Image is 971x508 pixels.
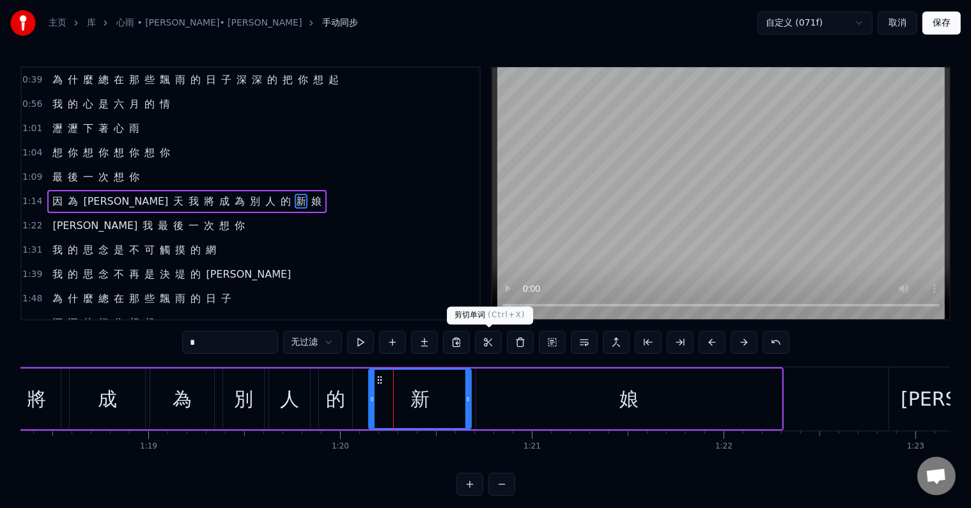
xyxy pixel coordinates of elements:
div: 开放式聊天 [917,457,956,495]
a: 库 [87,17,96,29]
span: 天 [172,194,185,209]
div: 別 [234,385,253,413]
span: 思 [82,267,95,282]
span: 些 [143,72,156,87]
span: [PERSON_NAME] [205,267,292,282]
span: 1:01 [22,122,42,135]
span: 後 [172,218,185,233]
span: 娘 [310,194,323,209]
span: 雨 [174,72,187,87]
button: 保存 [922,12,961,35]
span: 心 [82,97,95,111]
span: 的 [143,97,156,111]
span: 在 [113,291,125,306]
span: 瀝 [51,121,64,136]
div: 娘 [619,385,639,413]
span: 一 [187,218,200,233]
span: 什 [66,72,79,87]
span: 為 [233,194,246,209]
span: 想 [82,145,95,160]
span: 最 [51,170,64,184]
span: 的 [189,242,202,257]
span: 把 [97,315,110,330]
span: 是 [97,97,110,111]
span: 摸 [174,242,187,257]
span: 月 [128,97,141,111]
span: 深 [235,72,248,87]
span: 那 [128,291,141,306]
span: 0:39 [22,74,42,86]
span: 下 [82,121,95,136]
span: 我 [141,218,154,233]
div: 為 [173,385,192,413]
span: 不 [128,242,141,257]
span: 1:04 [22,147,42,159]
span: 起 [327,72,340,87]
span: 你 [159,145,171,160]
span: 的 [279,194,292,209]
span: 堤 [174,267,187,282]
span: 再 [128,267,141,282]
span: 的 [82,315,95,330]
span: 起 [143,315,156,330]
span: 的 [66,242,79,257]
span: 1:31 [22,244,42,257]
span: 1:09 [22,171,42,184]
span: 的 [189,291,202,306]
span: 深 [51,315,64,330]
span: 一 [82,170,95,184]
span: 思 [82,242,95,257]
span: 麼 [82,72,95,87]
span: 你 [66,145,79,160]
div: 1:23 [907,441,924,452]
span: 你 [97,145,110,160]
span: 把 [281,72,294,87]
span: 是 [113,242,125,257]
span: 為 [51,72,64,87]
span: 想 [113,145,125,160]
span: 觸 [159,242,171,257]
span: 念 [97,267,110,282]
span: 為 [66,194,79,209]
button: 取消 [878,12,917,35]
a: 主页 [49,17,66,29]
span: 在 [113,72,125,87]
span: 我 [51,242,64,257]
span: 些 [143,291,156,306]
span: 總 [97,72,110,87]
span: 想 [143,145,156,160]
span: 瀝 [66,121,79,136]
span: 決 [159,267,171,282]
span: 將 [203,194,215,209]
span: 你 [233,218,246,233]
span: 1:22 [22,219,42,232]
span: 可 [143,242,156,257]
span: [PERSON_NAME] [51,218,139,233]
span: 飄 [159,72,171,87]
span: 麼 [82,291,95,306]
span: 最 [157,218,169,233]
a: 心雨 • [PERSON_NAME]• [PERSON_NAME] [116,17,302,29]
div: 將 [27,385,46,413]
div: 1:21 [524,441,541,452]
span: 次 [97,170,110,184]
span: 的 [189,267,202,282]
div: 新 [410,385,430,413]
div: 剪切单词 [447,306,533,324]
span: 想 [113,170,125,184]
span: 我 [187,194,200,209]
span: 子 [220,72,233,87]
span: 是 [143,267,156,282]
span: 的 [66,267,79,282]
span: 次 [203,218,215,233]
span: 手动同步 [322,17,358,29]
span: 那 [128,72,141,87]
span: 總 [97,291,110,306]
span: 心 [113,121,125,136]
span: 我 [51,267,64,282]
span: 0:56 [22,98,42,111]
span: 不 [113,267,125,282]
span: 的 [189,72,202,87]
span: 你 [128,145,141,160]
span: 1:57 [22,317,42,329]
